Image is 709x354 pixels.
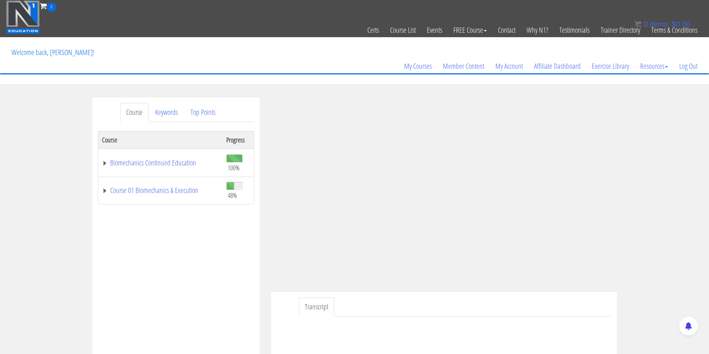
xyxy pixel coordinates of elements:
[6,38,100,67] p: Welcome back, [PERSON_NAME]!
[643,20,648,28] span: 0
[120,103,148,122] a: Course
[102,159,219,167] a: Biomechanics Continued Education
[634,20,690,28] a: 0 items: $0.00
[554,12,595,48] a: Testimonials
[40,1,56,11] a: 0
[223,131,254,149] th: Progress
[448,12,492,48] a: FREE Course
[6,0,40,34] img: n1-education
[635,48,674,84] a: Resources
[672,20,676,28] span: $
[102,187,219,194] a: Course 01 Biomechanics & Execution
[672,20,690,28] bdi: 0.00
[674,48,703,84] a: Log Out
[399,48,437,84] a: My Courses
[47,3,56,12] span: 0
[490,48,528,84] a: My Account
[634,20,642,28] img: icon11.png
[421,12,448,48] a: Events
[228,191,237,199] span: 48%
[521,12,554,48] a: Why N1?
[362,12,384,48] a: Certs
[528,48,586,84] a: Affiliate Dashboard
[595,12,646,48] a: Trainer Directory
[98,131,223,149] th: Course
[586,48,635,84] a: Exercise Library
[384,12,421,48] a: Course List
[299,297,334,316] a: Transcript
[228,164,240,172] span: 100%
[650,20,670,28] span: items:
[149,103,184,122] a: Keywords
[492,12,521,48] a: Contact
[437,48,490,84] a: Member Content
[646,12,703,48] a: Terms & Conditions
[185,103,221,122] a: Top Points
